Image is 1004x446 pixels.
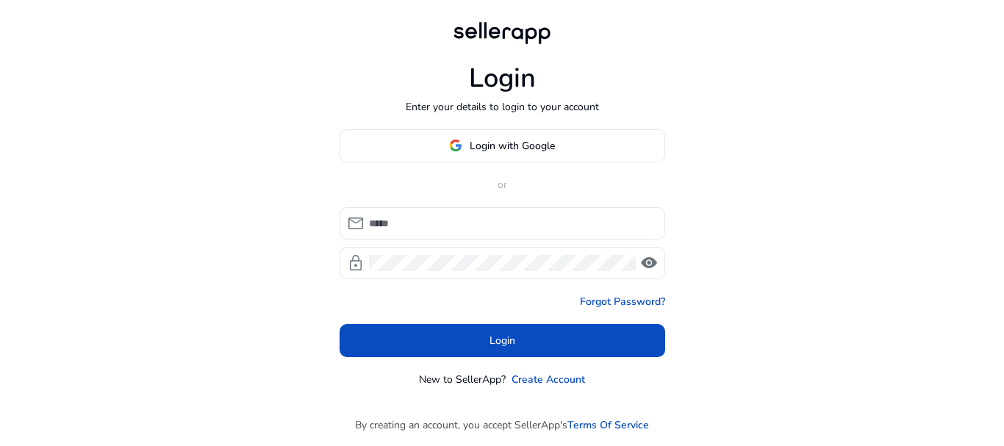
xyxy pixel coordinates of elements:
[340,324,665,357] button: Login
[490,333,515,348] span: Login
[567,417,649,433] a: Terms Of Service
[406,99,599,115] p: Enter your details to login to your account
[580,294,665,309] a: Forgot Password?
[469,62,536,94] h1: Login
[347,215,365,232] span: mail
[419,372,506,387] p: New to SellerApp?
[512,372,585,387] a: Create Account
[449,139,462,152] img: google-logo.svg
[470,138,555,154] span: Login with Google
[640,254,658,272] span: visibility
[340,129,665,162] button: Login with Google
[340,177,665,193] p: or
[347,254,365,272] span: lock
